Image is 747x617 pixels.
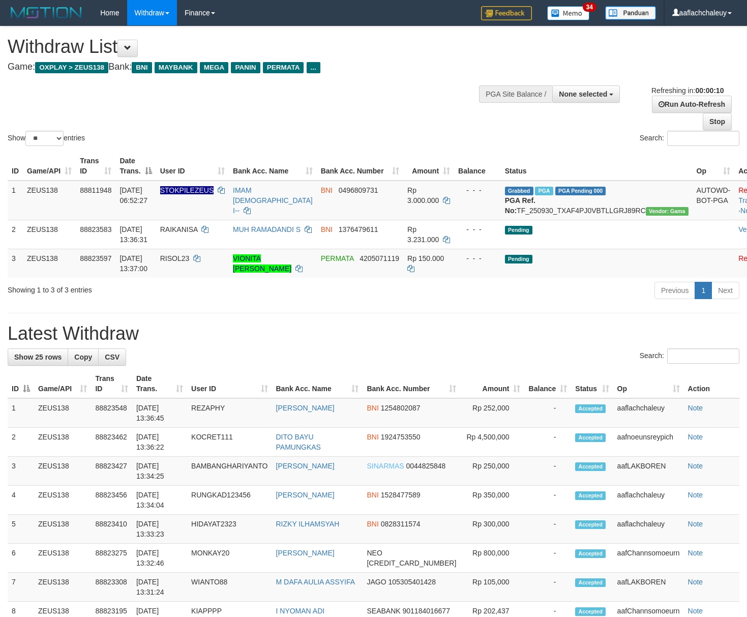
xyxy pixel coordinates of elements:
[367,607,400,615] span: SEABANK
[155,62,197,73] span: MAYBANK
[667,131,739,146] input: Search:
[317,152,403,181] th: Bank Acc. Number: activate to sort column ascending
[407,186,439,204] span: Rp 3.000.000
[613,515,684,544] td: aaflachchaleuy
[25,131,64,146] select: Showentries
[454,152,501,181] th: Balance
[187,369,272,398] th: User ID: activate to sort column ascending
[132,428,187,457] td: [DATE] 13:36:22
[367,404,378,412] span: BNI
[272,369,363,398] th: Bank Acc. Name: activate to sort column ascending
[688,520,703,528] a: Note
[115,152,156,181] th: Date Trans.: activate to sort column descending
[501,181,693,220] td: TF_250930_TXAF4PJ0VBTLLGRJ89RC
[552,85,620,103] button: None selected
[575,491,606,500] span: Accepted
[613,486,684,515] td: aaflachchaleuy
[233,186,313,215] a: IMAM [DEMOGRAPHIC_DATA] I--
[460,515,524,544] td: Rp 300,000
[406,462,445,470] span: Copy 0044825848 to clipboard
[187,515,272,544] td: HIDAYAT2323
[276,520,340,528] a: RIZKY ILHAMSYAH
[14,353,62,361] span: Show 25 rows
[524,515,571,544] td: -
[381,404,421,412] span: Copy 1254802087 to clipboard
[187,544,272,573] td: MONKAY20
[367,559,456,567] span: Copy 5859459181258384 to clipboard
[505,187,533,195] span: Grabbed
[460,428,524,457] td: Rp 4,500,000
[403,152,454,181] th: Amount: activate to sort column ascending
[160,186,214,194] span: Nama rekening ada tanda titik/strip, harap diedit
[479,85,552,103] div: PGA Site Balance /
[23,220,76,249] td: ZEUS138
[571,369,613,398] th: Status: activate to sort column ascending
[367,549,382,557] span: NEO
[667,348,739,364] input: Search:
[711,282,739,299] a: Next
[8,249,23,278] td: 3
[613,428,684,457] td: aafnoeunsreypich
[119,254,147,273] span: [DATE] 13:37:00
[367,520,378,528] span: BNI
[688,404,703,412] a: Note
[583,3,596,12] span: 34
[160,225,198,233] span: RAIKANISA
[688,462,703,470] a: Note
[276,433,321,451] a: DITO BAYU PAMUNGKAS
[8,348,68,366] a: Show 25 rows
[132,398,187,428] td: [DATE] 13:36:45
[575,462,606,471] span: Accepted
[695,282,712,299] a: 1
[80,225,111,233] span: 88823583
[34,428,91,457] td: ZEUS138
[233,225,301,233] a: MUH RAMADANDI S
[651,86,724,95] span: Refreshing in:
[35,62,108,73] span: OXPLAY > ZEUS138
[703,113,732,130] a: Stop
[80,254,111,262] span: 88823597
[8,62,488,72] h4: Game: Bank:
[693,181,735,220] td: AUTOWD-BOT-PGA
[132,544,187,573] td: [DATE] 13:32:46
[460,398,524,428] td: Rp 252,000
[8,281,304,295] div: Showing 1 to 3 of 3 entries
[187,486,272,515] td: RUNGKAD123456
[8,428,34,457] td: 2
[276,578,355,586] a: M DAFA AULIA ASSYIFA
[501,152,693,181] th: Status
[575,578,606,587] span: Accepted
[23,249,76,278] td: ZEUS138
[613,398,684,428] td: aaflachchaleuy
[8,131,85,146] label: Show entries
[8,457,34,486] td: 3
[688,607,703,615] a: Note
[367,491,378,499] span: BNI
[8,515,34,544] td: 5
[231,62,260,73] span: PANIN
[91,486,132,515] td: 88823456
[8,181,23,220] td: 1
[524,544,571,573] td: -
[74,353,92,361] span: Copy
[34,515,91,544] td: ZEUS138
[187,428,272,457] td: KOCRET111
[360,254,399,262] span: Copy 4205071119 to clipboard
[555,187,606,195] span: PGA Pending
[407,225,439,244] span: Rp 3.231.000
[524,486,571,515] td: -
[156,152,229,181] th: User ID: activate to sort column ascending
[8,324,739,344] h1: Latest Withdraw
[8,37,488,57] h1: Withdraw List
[460,544,524,573] td: Rp 800,000
[481,6,532,20] img: Feedback.jpg
[34,369,91,398] th: Game/API: activate to sort column ascending
[695,86,724,95] strong: 00:00:10
[132,457,187,486] td: [DATE] 13:34:25
[276,462,335,470] a: [PERSON_NAME]
[321,186,333,194] span: BNI
[688,491,703,499] a: Note
[613,544,684,573] td: aafChannsomoeurn
[276,491,335,499] a: [PERSON_NAME]
[613,369,684,398] th: Op: activate to sort column ascending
